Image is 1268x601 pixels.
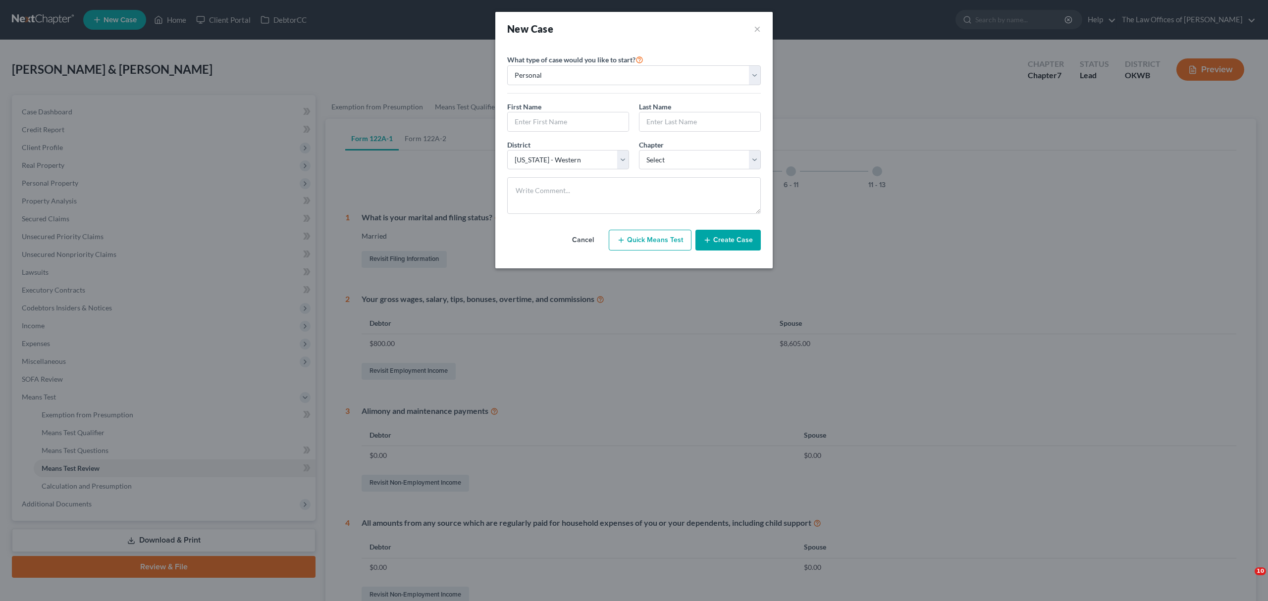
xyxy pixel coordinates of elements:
iframe: Intercom live chat [1234,567,1258,591]
strong: New Case [507,23,553,35]
span: District [507,141,530,149]
span: Last Name [639,102,671,111]
span: Chapter [639,141,664,149]
span: 10 [1255,567,1266,575]
button: × [754,22,761,36]
span: First Name [507,102,541,111]
button: Create Case [695,230,761,250]
label: What type of case would you like to start? [507,53,643,65]
button: Cancel [561,230,605,250]
button: Quick Means Test [609,230,691,250]
input: Enter Last Name [639,112,760,131]
input: Enter First Name [508,112,629,131]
